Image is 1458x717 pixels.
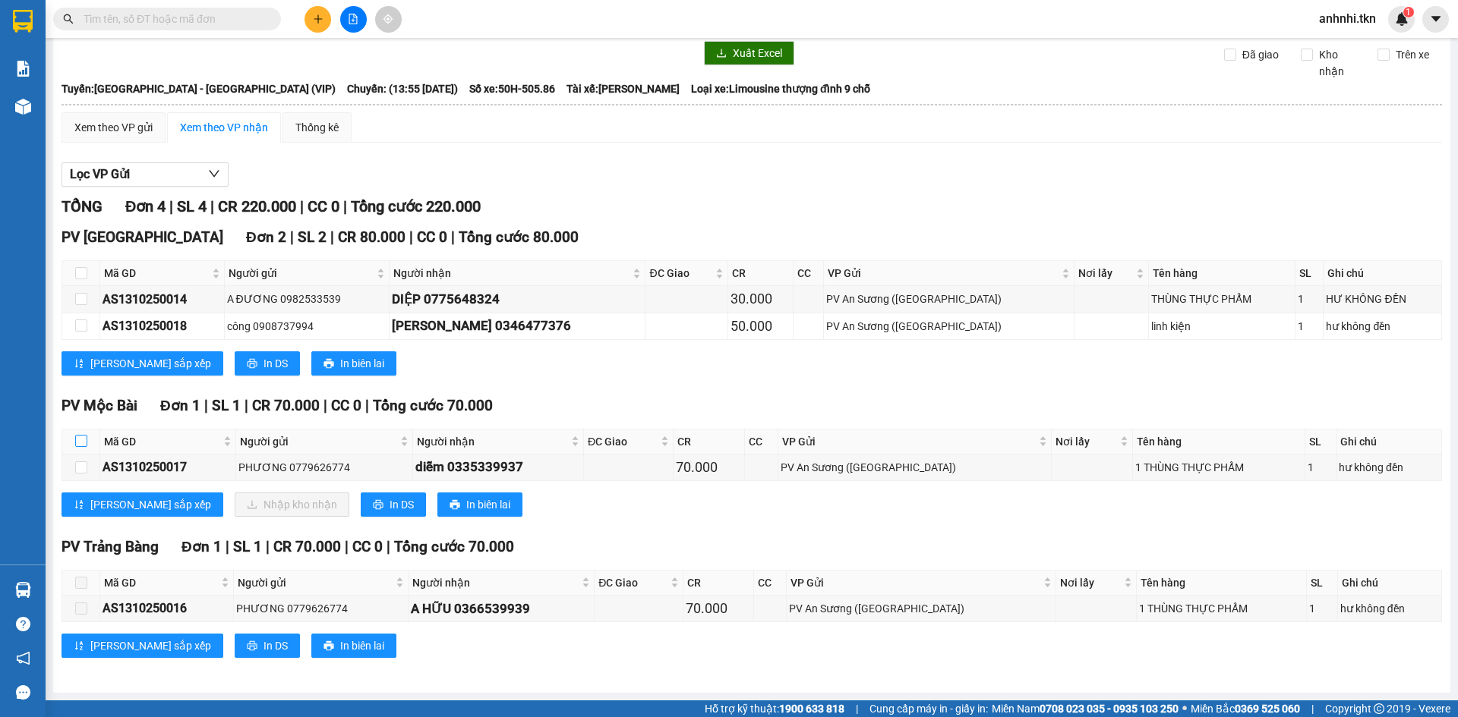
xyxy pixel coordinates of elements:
span: CC 0 [331,397,361,414]
div: 1 [1308,459,1333,476]
div: AS1310250018 [103,316,222,335]
span: CR 70.000 [273,538,341,555]
div: hư không đền [1340,600,1439,617]
button: plus [305,6,331,33]
span: sort-ascending [74,640,84,653]
button: file-add [340,6,367,33]
div: THÙNG THỰC PHẨM [1151,291,1292,307]
td: AS1310250016 [100,596,234,622]
span: SL 2 [298,228,327,246]
th: Tên hàng [1133,429,1305,454]
span: Hỗ trợ kỹ thuật: [705,700,844,717]
div: PHƯƠNG 0779626774 [236,600,406,617]
span: | [345,538,349,555]
th: CC [794,261,824,286]
sup: 1 [1403,7,1414,17]
button: printerIn biên lai [311,351,396,376]
span: | [387,538,390,555]
span: | [300,197,304,215]
th: SL [1307,571,1337,596]
span: VP Gửi [828,265,1059,281]
div: công 0908737994 [227,318,387,335]
span: Tổng cước 70.000 [373,397,493,414]
span: SL 1 [212,397,241,414]
img: solution-icon [15,61,31,77]
div: 30.000 [731,288,791,310]
strong: 0369 525 060 [1235,703,1300,715]
button: Lọc VP Gửi [62,162,229,187]
span: PV Trảng Bàng [62,538,159,555]
th: SL [1305,429,1336,454]
span: notification [16,651,30,665]
button: printerIn biên lai [437,492,522,517]
div: hư không đền [1326,318,1438,335]
span: Tài xế: [PERSON_NAME] [566,80,680,97]
span: | [323,397,327,414]
div: [PERSON_NAME] 0346477376 [392,316,642,336]
th: SL [1295,261,1324,286]
div: linh kiện [1151,318,1292,335]
span: aim [383,14,393,24]
div: 70.000 [676,457,742,478]
td: PV An Sương (Hàng Hóa) [824,313,1075,340]
span: PV [GEOGRAPHIC_DATA] [62,228,223,246]
span: ĐC Giao [649,265,712,281]
span: Đơn 1 [181,538,222,555]
span: Cung cấp máy in - giấy in: [869,700,988,717]
span: printer [373,499,383,511]
span: printer [323,640,334,653]
span: [PERSON_NAME] sắp xếp [90,355,211,372]
button: aim [375,6,402,33]
span: Tổng cước 220.000 [351,197,481,215]
div: A HỮU 0366539939 [411,599,592,619]
span: plus [313,14,323,24]
span: Tổng cước 80.000 [459,228,579,246]
span: CR 220.000 [218,197,296,215]
span: Nơi lấy [1060,574,1121,591]
span: anhnhi.tkn [1307,9,1388,28]
span: Mã GD [104,574,218,591]
b: Tuyến: [GEOGRAPHIC_DATA] - [GEOGRAPHIC_DATA] (VIP) [62,83,336,95]
span: CR 80.000 [338,228,406,246]
span: [PERSON_NAME] sắp xếp [90,496,211,513]
span: In DS [264,355,288,372]
th: CC [754,571,787,596]
div: Xem theo VP gửi [74,119,153,136]
span: | [451,228,455,246]
span: Nơi lấy [1056,433,1117,450]
td: PV An Sương (Hàng Hóa) [824,286,1075,313]
span: Người gửi [229,265,374,281]
img: warehouse-icon [15,99,31,115]
span: Kho nhận [1313,46,1366,80]
span: Xuất Excel [733,45,782,61]
div: 1 [1298,291,1321,307]
span: | [266,538,270,555]
span: | [290,228,294,246]
span: | [204,397,208,414]
div: 70.000 [686,598,751,619]
div: AS1310250017 [103,458,233,476]
button: downloadXuất Excel [704,41,794,65]
span: Chuyến: (13:55 [DATE]) [347,80,458,97]
span: CR 70.000 [252,397,320,414]
span: Đơn 1 [160,397,200,414]
span: | [856,700,858,717]
span: | [365,397,369,414]
span: | [210,197,214,215]
span: | [245,397,248,414]
th: CR [728,261,794,286]
button: printerIn biên lai [311,634,396,658]
div: AS1310250016 [103,599,231,618]
div: HƯ KHÔNG ĐỀN [1326,291,1438,307]
td: PV An Sương (Hàng Hóa) [787,596,1057,622]
div: Xem theo VP nhận [180,119,268,136]
span: Lọc VP Gửi [70,165,130,184]
span: message [16,685,30,700]
span: Người gửi [238,574,393,591]
button: caret-down [1422,6,1449,33]
span: sort-ascending [74,499,84,511]
span: printer [247,640,257,653]
span: 1 [1406,7,1411,17]
th: Tên hàng [1149,261,1295,286]
span: Đơn 2 [246,228,286,246]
